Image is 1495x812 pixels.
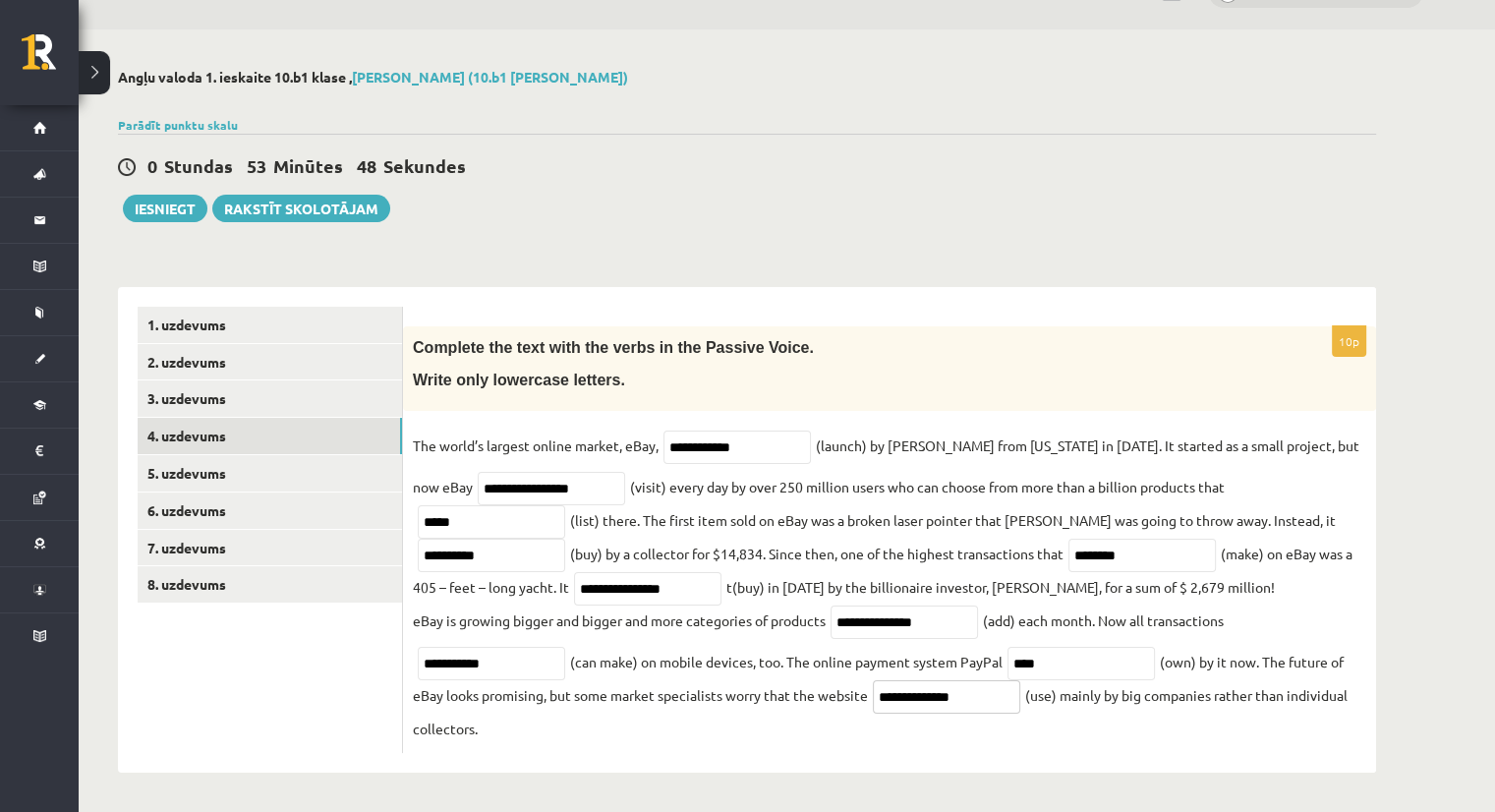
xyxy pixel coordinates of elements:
span: Write only lowercase letters. [413,372,625,388]
a: Parādīt punktu skalu [118,117,238,133]
a: 1. uzdevums [138,307,402,343]
fieldset: (launch) by [PERSON_NAME] from [US_STATE] in [DATE]. It started as a small project, but now eBay ... [413,431,1366,743]
a: Rakstīt skolotājam [212,195,390,222]
span: Minūtes [273,154,343,177]
span: 53 [247,154,266,177]
button: Iesniegt [123,195,207,222]
a: 8. uzdevums [138,566,402,603]
a: Rīgas 1. Tālmācības vidusskola [22,34,79,84]
span: 0 [147,154,157,177]
a: 6. uzdevums [138,493,402,529]
span: Complete the text with the verbs in the Passive Voice. [413,339,814,356]
a: 5. uzdevums [138,455,402,492]
p: The world’s largest online market, eBay, [413,431,659,460]
a: 2. uzdevums [138,344,402,380]
span: Stundas [164,154,233,177]
span: Sekundes [383,154,466,177]
a: 7. uzdevums [138,530,402,566]
a: [PERSON_NAME] (10.b1 [PERSON_NAME]) [352,68,628,86]
h2: Angļu valoda 1. ieskaite 10.b1 klase , [118,69,1376,86]
span: 48 [357,154,376,177]
a: 4. uzdevums [138,418,402,454]
p: 10p [1332,325,1366,357]
p: eBay is growing bigger and bigger and more categories of products [413,606,826,635]
a: 3. uzdevums [138,380,402,417]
